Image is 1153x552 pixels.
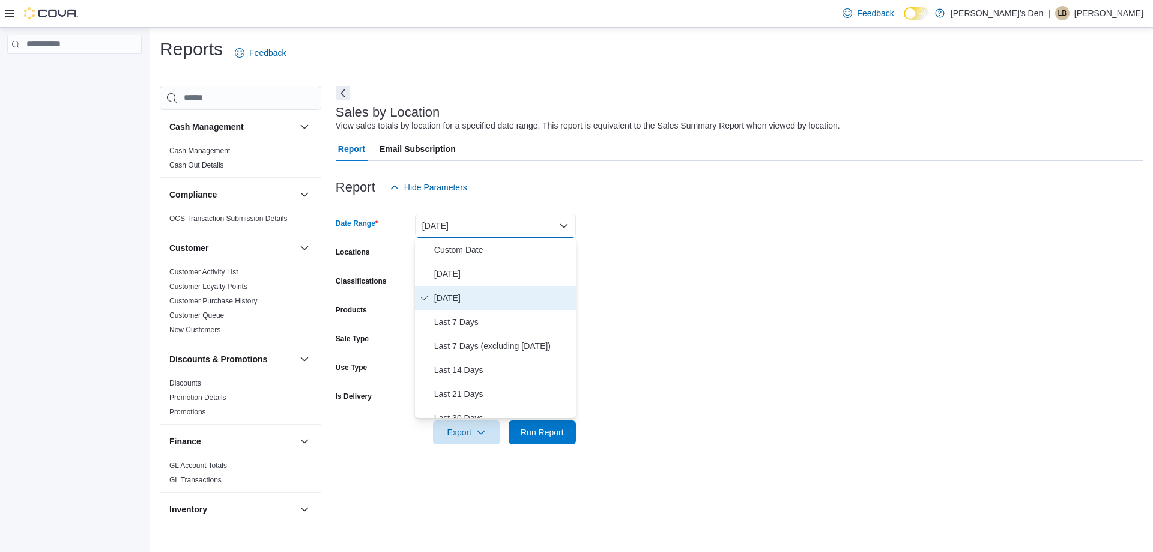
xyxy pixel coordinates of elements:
[160,458,321,492] div: Finance
[169,267,238,277] span: Customer Activity List
[380,137,456,161] span: Email Subscription
[336,105,440,120] h3: Sales by Location
[297,187,312,202] button: Compliance
[336,120,840,132] div: View sales totals by location for a specified date range. This report is equivalent to the Sales ...
[169,461,227,470] span: GL Account Totals
[169,435,201,447] h3: Finance
[169,282,247,291] a: Customer Loyalty Points
[169,311,224,320] a: Customer Queue
[297,241,312,255] button: Customer
[169,407,206,417] span: Promotions
[297,434,312,449] button: Finance
[169,353,267,365] h3: Discounts & Promotions
[169,121,295,133] button: Cash Management
[336,276,387,286] label: Classifications
[336,86,350,100] button: Next
[415,214,576,238] button: [DATE]
[336,305,367,315] label: Products
[169,161,224,169] a: Cash Out Details
[169,435,295,447] button: Finance
[230,41,291,65] a: Feedback
[336,247,370,257] label: Locations
[169,353,295,365] button: Discounts & Promotions
[169,160,224,170] span: Cash Out Details
[169,268,238,276] a: Customer Activity List
[336,334,369,344] label: Sale Type
[434,291,571,305] span: [DATE]
[169,311,224,320] span: Customer Queue
[169,242,208,254] h3: Customer
[434,315,571,329] span: Last 7 Days
[904,7,929,20] input: Dark Mode
[951,6,1043,20] p: [PERSON_NAME]'s Den
[434,267,571,281] span: [DATE]
[415,238,576,418] div: Select listbox
[160,211,321,231] div: Compliance
[297,502,312,517] button: Inventory
[160,144,321,177] div: Cash Management
[336,219,378,228] label: Date Range
[169,214,288,223] a: OCS Transaction Submission Details
[1048,6,1050,20] p: |
[434,387,571,401] span: Last 21 Days
[336,363,367,372] label: Use Type
[169,393,226,402] a: Promotion Details
[169,296,258,306] span: Customer Purchase History
[169,147,230,155] a: Cash Management
[169,379,201,387] a: Discounts
[433,420,500,444] button: Export
[434,243,571,257] span: Custom Date
[1074,6,1143,20] p: [PERSON_NAME]
[521,426,564,438] span: Run Report
[249,47,286,59] span: Feedback
[385,175,472,199] button: Hide Parameters
[169,503,295,515] button: Inventory
[160,376,321,424] div: Discounts & Promotions
[338,137,365,161] span: Report
[169,242,295,254] button: Customer
[169,408,206,416] a: Promotions
[404,181,467,193] span: Hide Parameters
[160,37,223,61] h1: Reports
[169,326,220,334] a: New Customers
[169,476,222,484] a: GL Transactions
[169,121,244,133] h3: Cash Management
[169,378,201,388] span: Discounts
[24,7,78,19] img: Cova
[336,180,375,195] h3: Report
[434,339,571,353] span: Last 7 Days (excluding [DATE])
[7,56,142,85] nav: Complex example
[160,265,321,342] div: Customer
[434,411,571,425] span: Last 30 Days
[297,120,312,134] button: Cash Management
[169,297,258,305] a: Customer Purchase History
[336,392,372,401] label: Is Delivery
[169,461,227,470] a: GL Account Totals
[169,189,295,201] button: Compliance
[838,1,898,25] a: Feedback
[440,420,493,444] span: Export
[509,420,576,444] button: Run Report
[169,503,207,515] h3: Inventory
[857,7,894,19] span: Feedback
[169,189,217,201] h3: Compliance
[1058,6,1067,20] span: LB
[297,352,312,366] button: Discounts & Promotions
[1055,6,1070,20] div: Lorraine Bazley
[434,363,571,377] span: Last 14 Days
